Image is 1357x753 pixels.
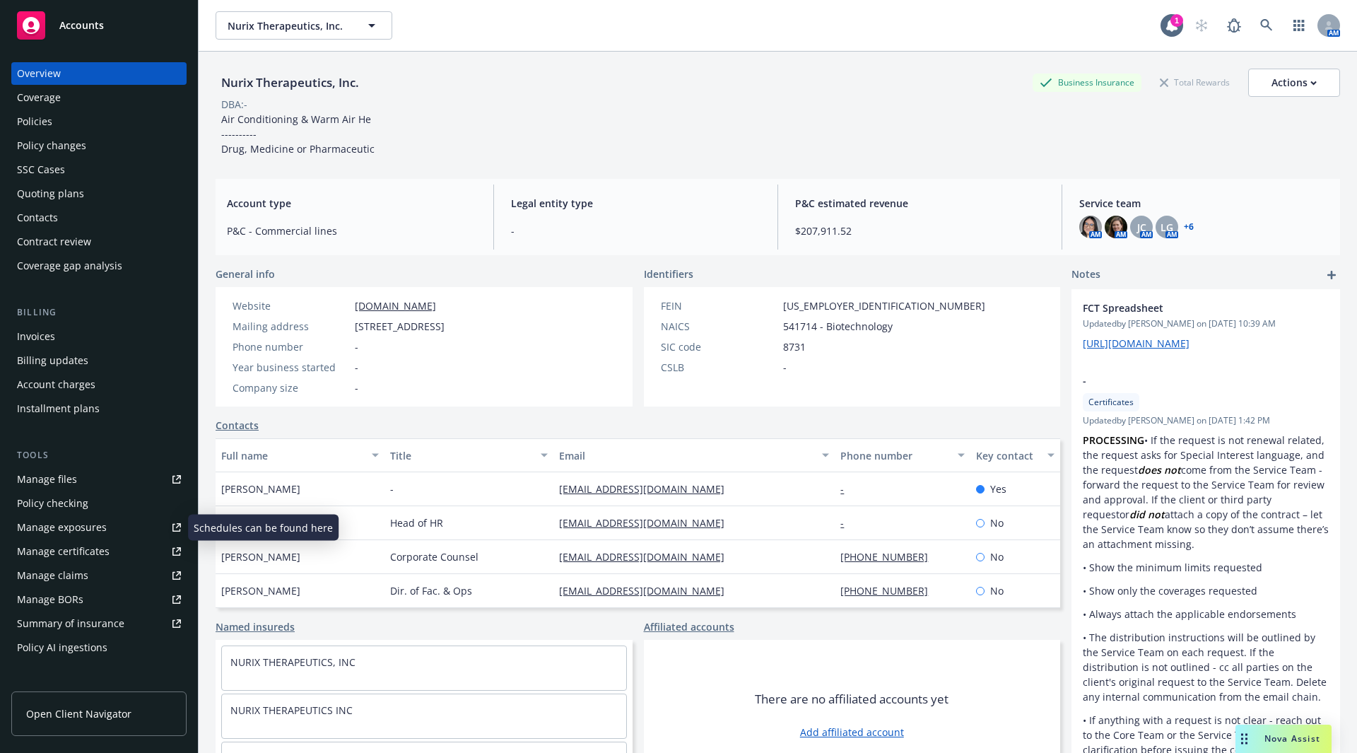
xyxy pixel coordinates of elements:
[1184,223,1194,231] a: +6
[17,540,110,563] div: Manage certificates
[990,481,1006,496] span: Yes
[1264,732,1320,745] span: Nova Assist
[17,325,55,348] div: Invoices
[11,540,187,563] a: Manage certificates
[355,299,436,313] a: [DOMAIN_NAME]
[795,196,1045,211] span: P&C estimated revenue
[17,588,83,611] div: Manage BORs
[17,636,107,659] div: Policy AI ingestions
[17,182,84,205] div: Quoting plans
[840,482,855,496] a: -
[511,196,760,211] span: Legal entity type
[17,612,124,635] div: Summary of insurance
[221,549,300,564] span: [PERSON_NAME]
[390,583,472,598] span: Dir. of Fac. & Ops
[1187,11,1216,40] a: Start snowing
[795,223,1045,238] span: $207,911.52
[835,438,970,472] button: Phone number
[559,482,736,496] a: [EMAIL_ADDRESS][DOMAIN_NAME]
[1161,220,1173,235] span: LG
[355,360,358,375] span: -
[384,438,553,472] button: Title
[11,255,187,277] a: Coverage gap analysis
[1248,69,1340,97] button: Actions
[783,319,893,334] span: 541714 - Biotechnology
[221,112,375,156] span: Air Conditioning & Warm Air He ---------- Drug, Medicine or Pharmaceutic
[216,438,384,472] button: Full name
[1083,337,1189,350] a: [URL][DOMAIN_NAME]
[11,516,187,539] a: Manage exposures
[644,619,734,634] a: Affiliated accounts
[559,516,736,530] a: [EMAIL_ADDRESS][DOMAIN_NAME]
[17,255,122,277] div: Coverage gap analysis
[1137,220,1146,235] span: JC
[1083,373,1292,388] span: -
[17,516,107,539] div: Manage exposures
[17,492,88,515] div: Policy checking
[59,20,104,31] span: Accounts
[26,706,131,721] span: Open Client Navigator
[17,158,65,181] div: SSC Cases
[1083,317,1329,330] span: Updated by [PERSON_NAME] on [DATE] 10:39 AM
[11,6,187,45] a: Accounts
[1083,300,1292,315] span: FCT Spreadsheet
[840,550,939,564] a: [PHONE_NUMBER]
[11,349,187,372] a: Billing updates
[661,360,777,375] div: CSLB
[17,62,61,85] div: Overview
[511,223,760,238] span: -
[1033,74,1141,91] div: Business Insurance
[1220,11,1248,40] a: Report a Bug
[17,110,52,133] div: Policies
[644,267,693,281] span: Identifiers
[755,691,948,708] span: There are no affiliated accounts yet
[1083,630,1329,704] p: • The distribution instructions will be outlined by the Service Team on each request. If the dist...
[840,516,855,530] a: -
[783,298,985,313] span: [US_EMPLOYER_IDENTIFICATION_NUMBER]
[11,230,187,253] a: Contract review
[990,515,1004,530] span: No
[1083,433,1144,447] strong: PROCESSING
[11,134,187,157] a: Policy changes
[355,380,358,395] span: -
[1323,267,1340,284] a: add
[233,319,349,334] div: Mailing address
[17,397,100,420] div: Installment plans
[221,448,363,463] div: Full name
[783,360,787,375] span: -
[233,298,349,313] div: Website
[11,612,187,635] a: Summary of insurance
[11,206,187,229] a: Contacts
[1079,196,1329,211] span: Service team
[11,492,187,515] a: Policy checking
[221,481,300,496] span: [PERSON_NAME]
[1083,583,1329,598] p: • Show only the coverages requested
[976,448,1039,463] div: Key contact
[1083,560,1329,575] p: • Show the minimum limits requested
[221,583,300,598] span: [PERSON_NAME]
[1271,69,1317,96] div: Actions
[216,11,392,40] button: Nurix Therapeutics, Inc.
[11,636,187,659] a: Policy AI ingestions
[1083,414,1329,427] span: Updated by [PERSON_NAME] on [DATE] 1:42 PM
[17,230,91,253] div: Contract review
[661,339,777,354] div: SIC code
[11,110,187,133] a: Policies
[355,319,445,334] span: [STREET_ADDRESS]
[1153,74,1237,91] div: Total Rewards
[1285,11,1313,40] a: Switch app
[11,397,187,420] a: Installment plans
[233,380,349,395] div: Company size
[11,86,187,109] a: Coverage
[661,298,777,313] div: FEIN
[1083,433,1329,551] p: • If the request is not renewal related, the request asks for Special Interest language, and the ...
[228,18,350,33] span: Nurix Therapeutics, Inc.
[17,134,86,157] div: Policy changes
[840,448,948,463] div: Phone number
[11,564,187,587] a: Manage claims
[559,550,736,564] a: [EMAIL_ADDRESS][DOMAIN_NAME]
[1235,725,1253,753] div: Drag to move
[990,583,1004,598] span: No
[390,549,478,564] span: Corporate Counsel
[970,438,1060,472] button: Key contact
